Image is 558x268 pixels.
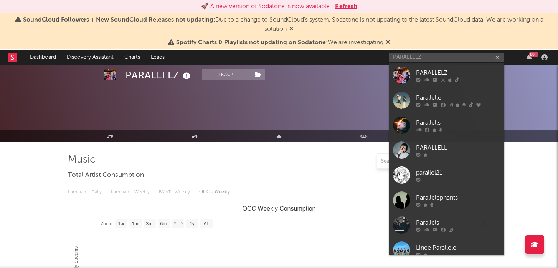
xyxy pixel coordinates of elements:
[386,40,390,46] span: Dismiss
[173,221,183,226] text: YTD
[145,50,170,65] a: Leads
[125,69,192,82] div: PARALLELZ
[389,53,504,62] input: Search for artists
[416,243,500,252] div: Linee Parallele
[389,63,504,88] a: PARALLELZ
[416,68,500,77] div: PARALLELZ
[201,2,331,11] div: 🚀 A new version of Sodatone is now available.
[389,163,504,188] a: parallel21
[243,205,316,212] text: OCC Weekly Consumption
[61,50,119,65] a: Discovery Assistant
[377,158,458,165] input: Search by song name or URL
[389,88,504,113] a: Parallelle
[289,26,294,32] span: Dismiss
[132,221,139,226] text: 1m
[203,221,208,226] text: All
[416,193,500,202] div: Parallelephants
[335,2,357,11] button: Refresh
[101,221,112,226] text: Zoom
[202,69,250,80] button: Track
[389,238,504,263] a: Linee Parallele
[68,171,144,180] span: Total Artist Consumption
[119,50,145,65] a: Charts
[416,143,500,152] div: PARALLELL
[176,40,383,46] span: : We are investigating
[190,221,195,226] text: 1y
[160,221,167,226] text: 6m
[389,213,504,238] a: Parallels
[23,17,213,23] span: SoundCloud Followers + New SoundCloud Releases not updating
[23,17,543,32] span: : Due to a change to SoundCloud's system, Sodatone is not updating to the latest SoundCloud data....
[529,52,538,57] div: 99 +
[176,40,326,46] span: Spotify Charts & Playlists not updating on Sodatone
[118,221,124,226] text: 1w
[389,138,504,163] a: PARALLELL
[416,168,500,177] div: parallel21
[389,188,504,213] a: Parallelephants
[25,50,61,65] a: Dashboard
[146,221,153,226] text: 3m
[389,113,504,138] a: Parallells
[416,118,500,127] div: Parallells
[416,218,500,227] div: Parallels
[527,54,532,60] button: 99+
[416,93,500,102] div: Parallelle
